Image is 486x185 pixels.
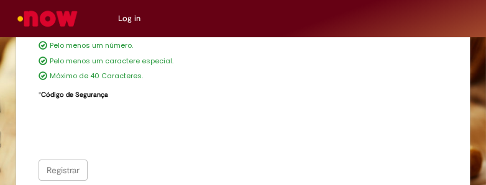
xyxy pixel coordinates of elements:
[42,102,166,151] iframe: reCAPTCHA
[39,84,108,102] label: Código de Segurança
[50,41,133,51] label: Pelo menos um número.
[50,71,143,81] label: Máximo de 40 Caracteres.
[16,6,80,31] img: ServiceNow
[50,56,173,66] label: Pelo menos um caractere especial.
